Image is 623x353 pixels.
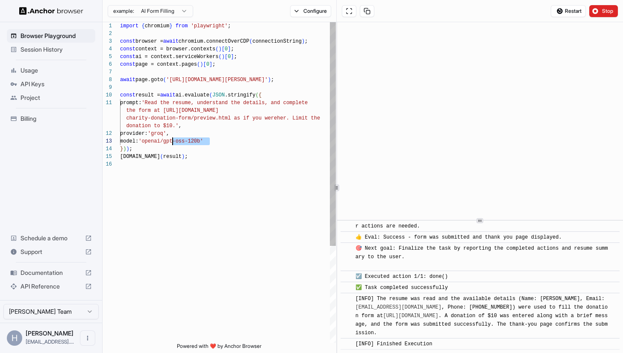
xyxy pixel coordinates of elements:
div: Support [7,245,95,259]
span: ( [209,92,212,98]
span: page = context.pages [135,61,197,67]
span: Billing [21,114,92,123]
div: Schedule a demo [7,231,95,245]
span: lete [295,100,308,106]
span: the form at [URL][DOMAIN_NAME] [126,108,218,114]
span: [INFO] The resume was read and the available details (Name: [PERSON_NAME], Email: , Phone: [PHONE... [356,296,608,336]
span: ) [302,38,305,44]
button: Configure [290,5,332,17]
span: { [259,92,262,98]
a: [EMAIL_ADDRESS][DOMAIN_NAME] [356,304,442,310]
span: [ [222,46,225,52]
span: ai = context.serviceWorkers [135,54,218,60]
span: ( [197,61,200,67]
div: 4 [103,45,112,53]
img: Anchor Logo [19,7,83,15]
span: 🎯 Next goal: Finalize the task by reporting the completed actions and resume summary to the user. [356,245,608,268]
div: 16 [103,160,112,168]
span: ) [126,146,129,152]
div: 10 [103,91,112,99]
span: ☑️ Executed action 1/1: done() [356,274,448,280]
span: Support [21,248,82,256]
span: [INFO] Finished Execution [356,341,432,347]
span: [ [203,61,206,67]
span: 0 [206,61,209,67]
span: [ [225,54,228,60]
div: Usage [7,64,95,77]
div: 13 [103,137,112,145]
span: await [160,92,176,98]
span: import [120,23,138,29]
span: example: [113,8,134,15]
span: donation to $10.' [126,123,178,129]
span: chromium.connectOverCDP [179,38,250,44]
span: , [179,123,182,129]
button: Restart [551,5,586,17]
span: ( [249,38,252,44]
span: Stop [602,8,614,15]
button: Open menu [80,330,95,346]
span: Session History [21,45,92,54]
span: .stringify [225,92,256,98]
span: ) [200,61,203,67]
span: API Reference [21,282,82,291]
span: context = browser.contexts [135,46,215,52]
span: } [120,146,123,152]
button: Open in full screen [342,5,356,17]
span: Hao Luo [26,330,73,337]
div: 15 [103,153,112,160]
div: 5 [103,53,112,61]
span: ; [185,154,188,160]
span: 0 [225,46,228,52]
div: 11 [103,99,112,107]
div: 8 [103,76,112,84]
span: ( [160,154,163,160]
span: browser = [135,38,163,44]
span: ) [218,46,221,52]
span: result [163,154,182,160]
div: 3 [103,38,112,45]
span: API Keys [21,80,92,88]
span: ​ [345,233,349,242]
span: ; [271,77,274,83]
span: ; [231,46,234,52]
span: ; [228,23,231,29]
button: Stop [589,5,618,17]
span: await [120,77,135,83]
div: Session History [7,43,95,56]
span: } [169,23,172,29]
button: Copy session ID [360,5,374,17]
span: '[URL][DOMAIN_NAME][PERSON_NAME]' [166,77,268,83]
div: 6 [103,61,112,68]
span: ) [182,154,185,160]
span: ​ [345,340,349,348]
div: Billing [7,112,95,125]
div: H [7,330,22,346]
span: const [120,38,135,44]
span: 0 [228,54,231,60]
span: const [120,54,135,60]
span: Schedule a demo [21,234,82,242]
span: { [141,23,144,29]
div: API Keys [7,77,95,91]
span: ] [228,46,231,52]
span: Project [21,93,92,102]
span: ( [163,77,166,83]
span: Documentation [21,268,82,277]
div: API Reference [7,280,95,293]
span: 'playwright' [191,23,228,29]
div: 7 [103,68,112,76]
div: Project [7,91,95,105]
span: , [166,131,169,137]
span: const [120,61,135,67]
span: from [176,23,188,29]
span: const [120,46,135,52]
span: ai.evaluate [176,92,209,98]
span: const [120,92,135,98]
span: [DOMAIN_NAME] [120,154,160,160]
span: await [163,38,179,44]
span: ​ [345,244,349,253]
span: Restart [565,8,582,15]
span: 'openai/gpt-oss-120b' [138,138,203,144]
span: ( [256,92,259,98]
